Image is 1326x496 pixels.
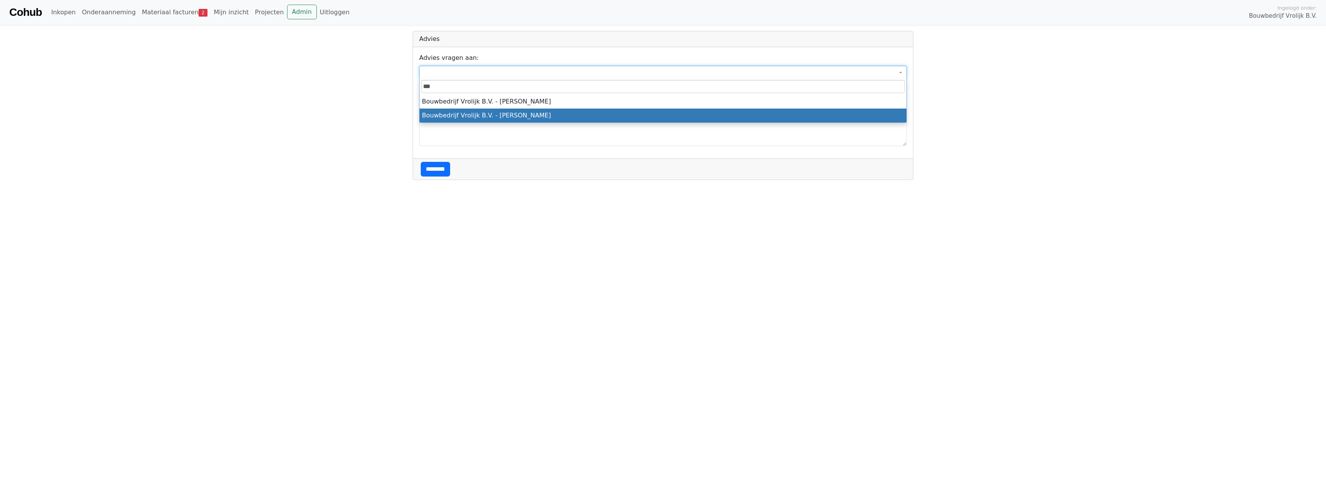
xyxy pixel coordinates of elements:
a: Mijn inzicht [211,5,252,20]
span: Bouwbedrijf Vrolijk B.V. [1249,12,1317,20]
span: Ingelogd onder: [1277,4,1317,12]
a: Projecten [252,5,287,20]
a: Inkopen [48,5,78,20]
div: Advies [413,31,913,47]
a: Uitloggen [317,5,353,20]
label: Advies vragen aan: [419,53,479,63]
a: Materiaal facturen2 [139,5,211,20]
a: Cohub [9,3,42,22]
span: 2 [199,9,207,17]
li: Bouwbedrijf Vrolijk B.V. - [PERSON_NAME] [420,109,906,122]
li: Bouwbedrijf Vrolijk B.V. - [PERSON_NAME] [420,95,906,109]
a: Admin [287,5,317,19]
a: Onderaanneming [79,5,139,20]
